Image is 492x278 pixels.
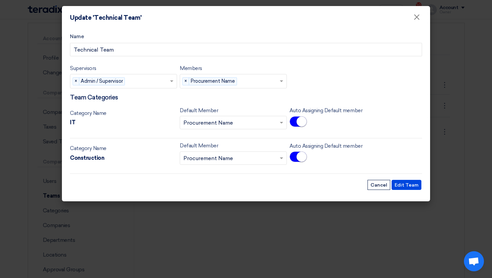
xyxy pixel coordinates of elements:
div: IT [70,119,177,127]
label: Members [180,65,202,72]
button: Edit Team [392,180,421,190]
label: Supervisors [70,65,96,72]
h4: Team Categories [70,94,422,101]
label: Name [70,33,422,41]
input: Add your address... [70,43,422,56]
div: Open chat [464,251,484,271]
span: × [73,78,79,85]
label: Category Name [70,110,106,117]
label: Auto Assigning Default member [290,142,362,150]
h4: Update 'Technical Team' [70,14,142,21]
div: Construction [70,154,177,162]
button: Cancel [367,180,390,190]
label: Auto Assigning Default member [290,107,362,115]
span: × [413,12,420,25]
button: Close [408,11,425,24]
span: Admin / Supervisor [80,78,125,85]
label: Category Name [70,145,106,152]
label: Default Member [180,107,218,115]
span: Procurement Name [190,78,237,85]
label: Default Member [180,142,218,150]
span: × [183,78,189,85]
